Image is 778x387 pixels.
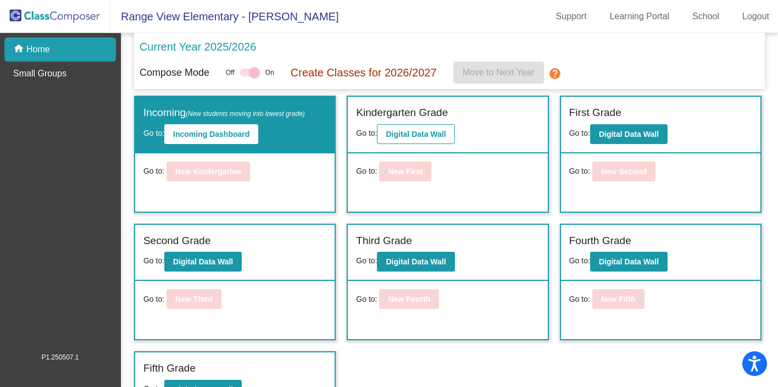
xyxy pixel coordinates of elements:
[143,105,305,121] label: Incoming
[601,295,636,303] b: New Fifth
[379,162,431,181] button: New First
[265,68,274,78] span: On
[683,8,728,25] a: School
[386,257,446,266] b: Digital Data Wall
[733,8,778,25] a: Logout
[388,295,430,303] b: New Fourth
[547,8,596,25] a: Support
[143,129,164,137] span: Go to:
[386,130,446,139] b: Digital Data Wall
[186,110,305,118] span: (New students moving into lowest grade)
[377,124,454,144] button: Digital Data Wall
[569,105,621,121] label: First Grade
[291,64,437,81] p: Create Classes for 2026/2027
[569,129,590,137] span: Go to:
[601,167,647,176] b: New Second
[569,256,590,265] span: Go to:
[453,62,544,84] button: Move to Next Year
[356,105,448,121] label: Kindergarten Grade
[143,165,164,177] span: Go to:
[356,233,412,249] label: Third Grade
[592,162,655,181] button: New Second
[548,67,562,80] mat-icon: help
[388,167,423,176] b: New First
[463,68,535,77] span: Move to Next Year
[590,124,668,144] button: Digital Data Wall
[13,67,66,80] p: Small Groups
[13,43,26,56] mat-icon: home
[599,257,659,266] b: Digital Data Wall
[166,289,221,309] button: New Third
[166,162,250,181] button: New Kindergarten
[356,165,377,177] span: Go to:
[592,289,644,309] button: New Fifth
[356,294,377,305] span: Go to:
[569,165,590,177] span: Go to:
[143,256,164,265] span: Go to:
[590,252,668,272] button: Digital Data Wall
[143,294,164,305] span: Go to:
[26,43,50,56] p: Home
[601,8,679,25] a: Learning Portal
[569,233,631,249] label: Fourth Grade
[175,295,213,303] b: New Third
[140,65,209,80] p: Compose Mode
[356,256,377,265] span: Go to:
[143,233,211,249] label: Second Grade
[110,8,338,25] span: Range View Elementary - [PERSON_NAME]
[569,294,590,305] span: Go to:
[226,68,235,78] span: Off
[356,129,377,137] span: Go to:
[173,257,233,266] b: Digital Data Wall
[173,130,249,139] b: Incoming Dashboard
[175,167,241,176] b: New Kindergarten
[379,289,439,309] button: New Fourth
[143,361,196,377] label: Fifth Grade
[164,124,258,144] button: Incoming Dashboard
[164,252,242,272] button: Digital Data Wall
[377,252,454,272] button: Digital Data Wall
[599,130,659,139] b: Digital Data Wall
[140,38,256,55] p: Current Year 2025/2026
